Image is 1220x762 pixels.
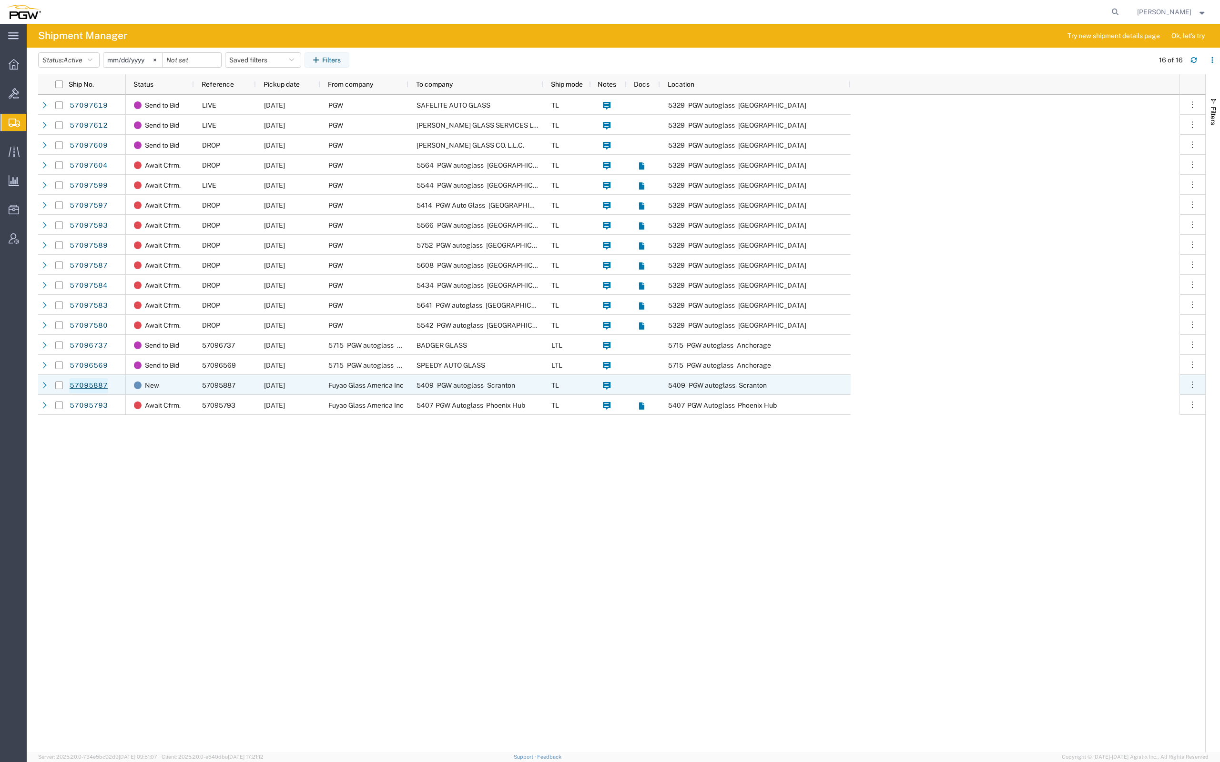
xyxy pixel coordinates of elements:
span: 10/14/2025 [264,301,285,309]
span: Await Cfrm. [145,395,181,415]
span: 10/14/2025 [264,241,285,249]
button: Saved filters [225,52,301,68]
span: 5329 - PGW autoglass - Chillicothe [668,141,806,149]
span: Status [133,80,153,88]
button: Filters [305,52,349,68]
span: PGW [328,301,343,309]
span: PGW [328,121,343,129]
span: Send to Bid [145,135,179,155]
span: 5407-PGW Autoglass -Phoenix Hub [668,401,777,409]
a: 57096569 [69,358,108,373]
span: Fuyao Glass America Inc [328,401,404,409]
span: Send to Bid [145,95,179,115]
span: 5329 - PGW autoglass - Chillicothe [668,181,806,189]
h4: Shipment Manager [38,24,127,48]
span: PGW [328,221,343,229]
span: TL [551,161,559,169]
span: TL [551,101,559,109]
span: 5564 - PGW autoglass - Jacksonville [417,161,555,169]
button: Status:Active [38,52,100,68]
span: DROP [202,281,220,289]
span: 5329 - PGW autoglass - Chillicothe [668,261,806,269]
span: TL [551,121,559,129]
span: TL [551,301,559,309]
img: logo [7,5,41,19]
span: 57096737 [202,341,235,349]
span: 5329 - PGW autoglass - Chillicothe [668,321,806,329]
span: 10/16/2025 [264,101,285,109]
span: Ship No. [69,80,94,88]
span: TL [551,281,559,289]
span: Send to Bid [145,115,179,135]
span: Docs [634,80,650,88]
span: [DATE] 17:21:12 [228,754,264,760]
button: Ok, let's try [1163,28,1213,43]
span: 5641 - PGW autoglass - Raleigh [417,301,554,309]
span: 10/15/2025 [264,141,285,149]
span: BADGER GLASS [417,341,467,349]
span: 5608 - PGW autoglass - Pittsburgh [417,261,555,269]
span: 10/17/2025 [264,201,285,209]
span: 5329 - PGW autoglass - Chillicothe [668,121,806,129]
span: LTL [551,341,562,349]
span: SPEEDY AUTO GLASS [417,361,485,369]
span: VENABLE GLASS CO. L.L.C. [417,141,524,149]
span: TL [551,381,559,389]
span: 5715 - PGW autoglass - Anchorage [668,341,771,349]
span: Reference [202,80,234,88]
span: Copyright © [DATE]-[DATE] Agistix Inc., All Rights Reserved [1062,753,1209,761]
span: 10/16/2025 [264,161,285,169]
span: DROP [202,301,220,309]
span: SAFELITE AUTO GLASS [417,101,490,109]
span: 5542 - PGW autoglass - N Charleston [417,321,555,329]
span: 5409 - PGW autoglass - Scranton [417,381,515,389]
span: 57095887 [202,381,235,389]
span: 5329 - PGW autoglass - Chillicothe [668,201,806,209]
span: 57095793 [202,401,235,409]
span: From company [328,80,373,88]
span: 10/13/2025 [264,381,285,389]
span: 5434 - PGW autoglass - Florence [417,281,555,289]
span: LIVE [202,181,216,189]
a: 57097612 [69,118,108,133]
a: 57097597 [69,198,108,213]
span: TL [551,221,559,229]
span: 10/16/2025 [264,121,285,129]
span: Filters [1210,107,1217,125]
span: 10/13/2025 [264,401,285,409]
a: 57097609 [69,138,108,153]
div: 16 of 16 [1159,55,1183,65]
span: TL [551,321,559,329]
span: 10/13/2025 [264,361,285,369]
a: 57097599 [69,178,108,193]
span: TL [551,141,559,149]
span: Await Cfrm. [145,155,181,175]
span: 5329 - PGW autoglass - Chillicothe [668,301,806,309]
button: [PERSON_NAME] [1137,6,1207,18]
span: 5409 - PGW autoglass - Scranton [668,381,767,389]
span: Server: 2025.20.0-734e5bc92d9 [38,754,157,760]
input: Not set [163,53,221,67]
span: Await Cfrm. [145,255,181,275]
span: VENABLE GLASS SERVICES LLC [417,121,542,129]
span: 5715 - PGW autoglass - Anchorage [328,341,431,349]
span: 5544 - PGW autoglass - Fort Lauderdale [417,181,555,189]
span: Await Cfrm. [145,275,181,295]
a: 57096737 [69,338,108,353]
a: 57097619 [69,98,108,113]
a: 57095793 [69,398,108,413]
span: DROP [202,141,220,149]
span: DROP [202,161,220,169]
span: Await Cfrm. [145,195,181,215]
span: 5414 - PGW Auto Glass - Norcross [417,201,557,209]
span: 10/17/2025 [264,221,285,229]
a: Support [514,754,538,760]
span: DROP [202,241,220,249]
span: Ksenia Gushchina-Kerecz [1137,7,1191,17]
a: 57097583 [69,298,108,313]
span: PGW [328,321,343,329]
span: 5715 - PGW autoglass - Anchorage [328,361,431,369]
span: Send to Bid [145,335,179,355]
span: DROP [202,201,220,209]
span: Await Cfrm. [145,235,181,255]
